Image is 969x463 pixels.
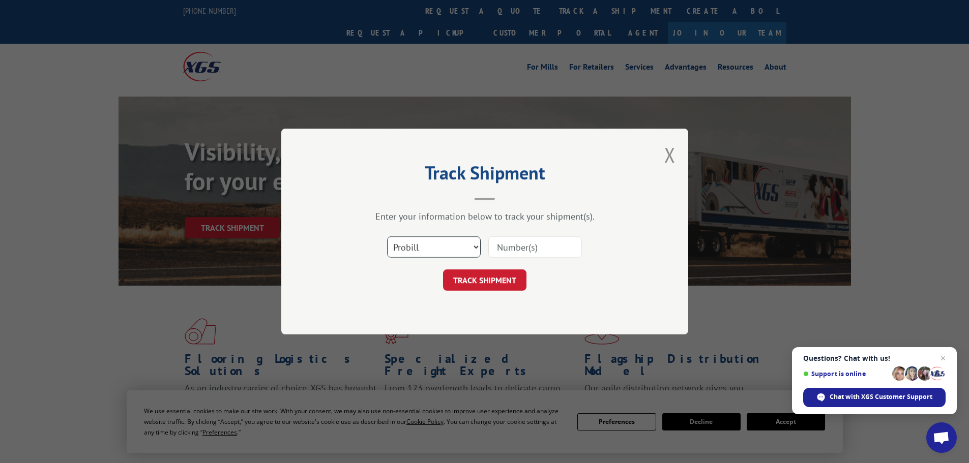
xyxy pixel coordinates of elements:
[926,422,957,453] a: Open chat
[664,141,676,168] button: Close modal
[803,388,946,407] span: Chat with XGS Customer Support
[443,269,526,291] button: TRACK SHIPMENT
[803,370,889,378] span: Support is online
[332,166,637,185] h2: Track Shipment
[332,210,637,222] div: Enter your information below to track your shipment(s).
[488,236,582,258] input: Number(s)
[803,354,946,362] span: Questions? Chat with us!
[830,392,932,402] span: Chat with XGS Customer Support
